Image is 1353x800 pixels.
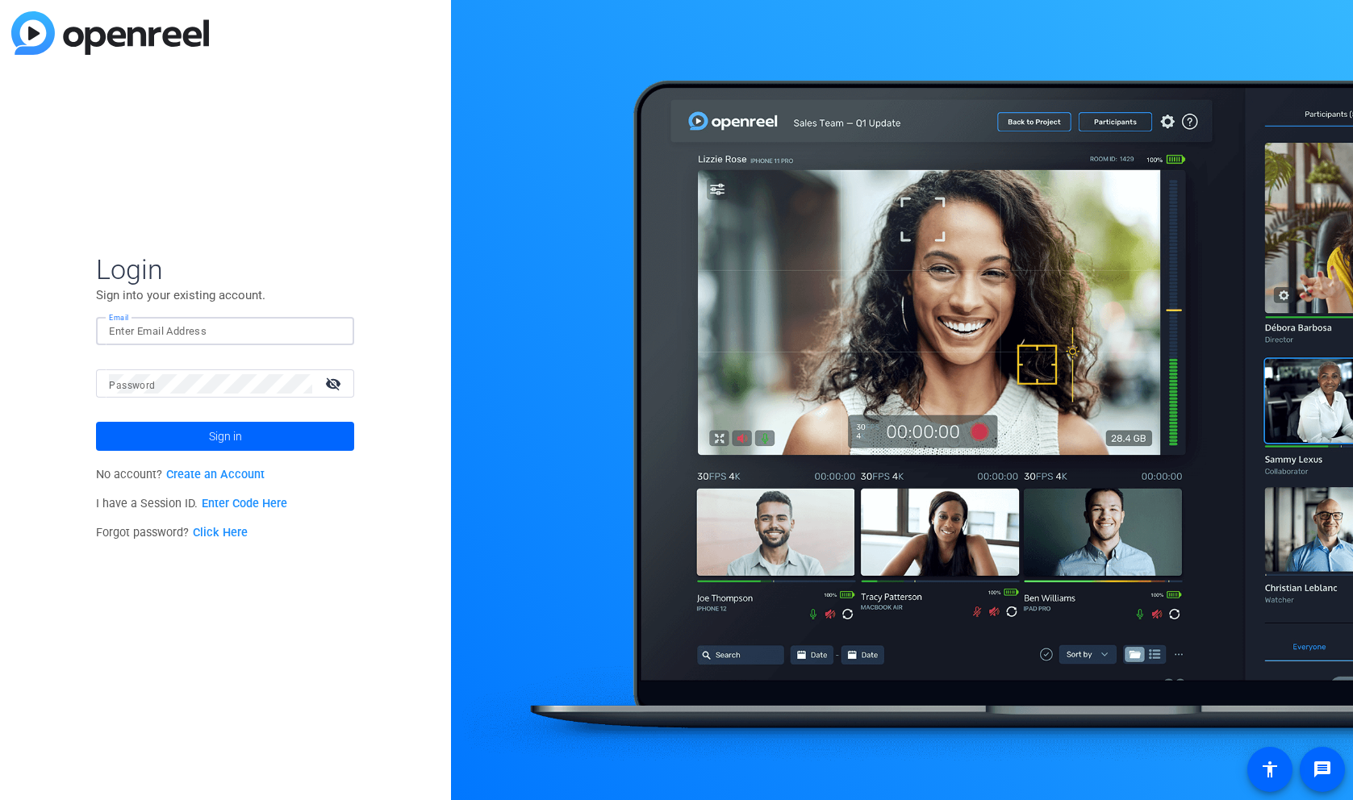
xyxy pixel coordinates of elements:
a: Click Here [193,526,248,540]
a: Enter Code Here [202,497,287,510]
span: No account? [96,468,265,481]
span: Login [96,252,354,286]
a: Create an Account [166,468,265,481]
mat-icon: message [1313,760,1332,779]
button: Sign in [96,422,354,451]
mat-icon: visibility_off [315,372,354,395]
p: Sign into your existing account. [96,286,354,304]
img: blue-gradient.svg [11,11,209,55]
mat-label: Password [109,380,155,391]
span: I have a Session ID. [96,497,287,510]
input: Enter Email Address [109,322,341,341]
span: Sign in [209,416,242,456]
mat-icon: accessibility [1260,760,1280,779]
mat-label: Email [109,313,129,322]
span: Forgot password? [96,526,248,540]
